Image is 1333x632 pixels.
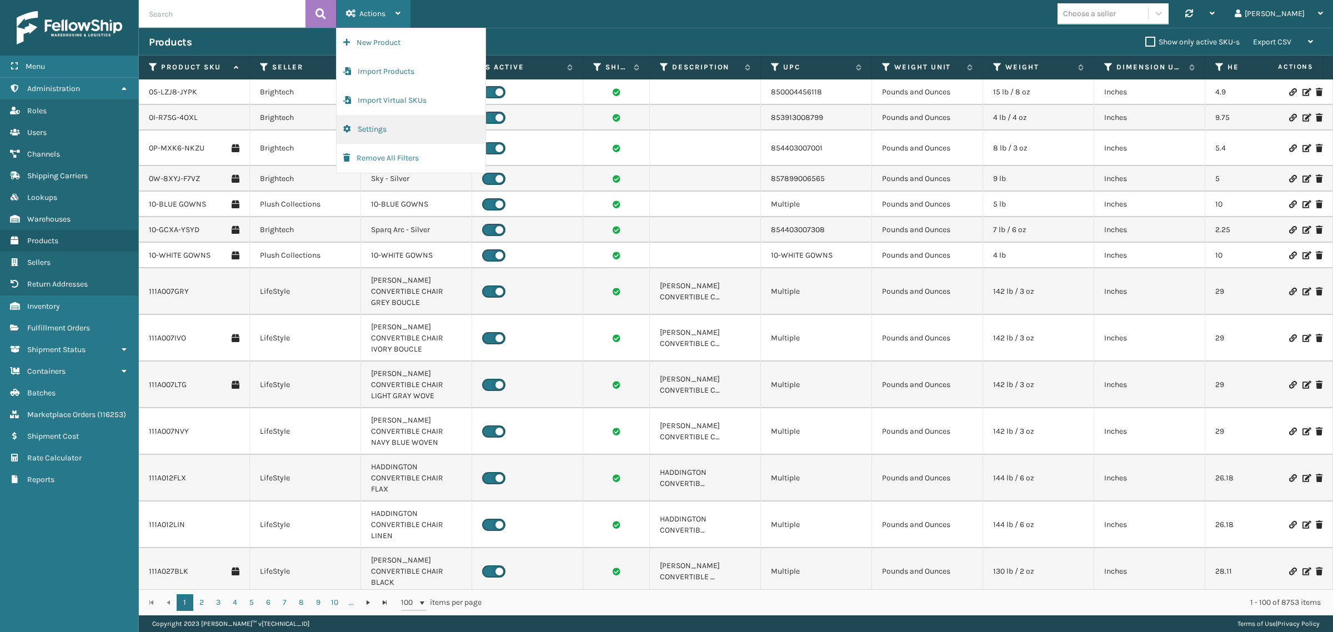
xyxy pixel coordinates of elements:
[761,268,872,315] td: Multiple
[983,455,1094,501] td: 144 lb / 6 oz
[359,9,385,18] span: Actions
[650,548,761,595] td: TINSLEY CONVERTIBLE CHAIR BLACK
[983,192,1094,217] td: 5 lb
[250,79,361,105] td: Brightech
[27,453,82,463] span: Rate Calculator
[1316,175,1322,183] i: Delete
[1145,37,1240,47] label: Show only active SKU-s
[27,323,90,333] span: Fulfillment Orders
[1316,114,1322,122] i: Delete
[983,166,1094,192] td: 9 lb
[983,243,1094,268] td: 4 lb
[761,408,872,455] td: Multiple
[761,315,872,362] td: Multiple
[1316,252,1322,259] i: Delete
[149,566,188,577] a: 111A027BLK
[650,315,761,362] td: CONLEY CONVERTIBLE CHAIR IVORY BOUCLE
[27,106,47,116] span: Roles
[872,315,983,362] td: Pounds and Ounces
[1289,428,1296,435] i: Link Product
[761,548,872,595] td: Multiple
[260,594,277,611] a: 6
[1205,315,1316,362] td: 29
[1094,501,1205,548] td: Inches
[872,217,983,243] td: Pounds and Ounces
[377,594,393,611] a: Go to the last page
[149,473,186,484] a: 111A012FLX
[1205,362,1316,408] td: 29
[361,192,472,217] td: 10-BLUE GOWNS
[27,432,79,441] span: Shipment Cost
[605,62,628,72] label: Shippable
[1289,200,1296,208] i: Link Product
[27,84,80,93] span: Administration
[1289,144,1296,152] i: Link Product
[761,192,872,217] td: Multiple
[1094,268,1205,315] td: Inches
[361,166,472,192] td: Sky - Silver
[1205,501,1316,548] td: 26.18
[1094,79,1205,105] td: Inches
[872,362,983,408] td: Pounds and Ounces
[1205,105,1316,131] td: 9.75
[152,615,309,632] p: Copyright 2023 [PERSON_NAME]™ v [TECHNICAL_ID]
[1302,568,1309,575] i: Edit
[27,410,96,419] span: Marketplace Orders
[250,315,361,362] td: LifeStyle
[983,217,1094,243] td: 7 lb / 6 oz
[894,62,961,72] label: Weight Unit
[361,315,472,362] td: [PERSON_NAME] CONVERTIBLE CHAIR IVORY BOUCLE
[1316,200,1322,208] i: Delete
[210,594,227,611] a: 3
[761,217,872,243] td: 854403007308
[149,224,199,235] a: 10-GCXA-YSYD
[1289,252,1296,259] i: Link Product
[327,594,343,611] a: 10
[650,408,761,455] td: CONLEY CONVERTIBLE CHAIR NAVY BLUE WOVEN
[1289,226,1296,234] i: Link Product
[482,62,562,72] label: Is Active
[250,192,361,217] td: Plush Collections
[27,193,57,202] span: Lookups
[872,243,983,268] td: Pounds and Ounces
[1094,243,1205,268] td: Inches
[1205,268,1316,315] td: 29
[761,362,872,408] td: Multiple
[250,217,361,243] td: Brightech
[1205,166,1316,192] td: 5
[1289,175,1296,183] i: Link Product
[761,455,872,501] td: Multiple
[1316,88,1322,96] i: Delete
[1205,455,1316,501] td: 26.18
[872,105,983,131] td: Pounds and Ounces
[783,62,850,72] label: UPC
[1302,428,1309,435] i: Edit
[1094,166,1205,192] td: Inches
[983,548,1094,595] td: 130 lb / 2 oz
[149,143,204,154] a: 0P-MXK6-NKZU
[650,501,761,548] td: HADDINGTON CONVERTIBLE CHAIR LINEN
[983,79,1094,105] td: 15 lb / 8 oz
[1094,548,1205,595] td: Inches
[761,501,872,548] td: Multiple
[650,362,761,408] td: CONLEY CONVERTIBLE CHAIR LIGHT GRAY WOVE
[1316,568,1322,575] i: Delete
[250,501,361,548] td: LifeStyle
[401,594,482,611] span: items per page
[1094,131,1205,166] td: Inches
[161,62,228,72] label: Product SKU
[983,105,1094,131] td: 4 lb / 4 oz
[149,426,189,437] a: 111A007NVY
[1289,288,1296,295] i: Link Product
[1243,58,1320,76] span: Actions
[650,455,761,501] td: HADDINGTON CONVERTIBLE CHAIR FLAX
[1316,428,1322,435] i: Delete
[983,501,1094,548] td: 144 lb / 6 oz
[1094,315,1205,362] td: Inches
[872,192,983,217] td: Pounds and Ounces
[337,144,485,173] button: Remove All Filters
[983,315,1094,362] td: 142 lb / 3 oz
[1205,408,1316,455] td: 29
[27,149,60,159] span: Channels
[343,594,360,611] a: ...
